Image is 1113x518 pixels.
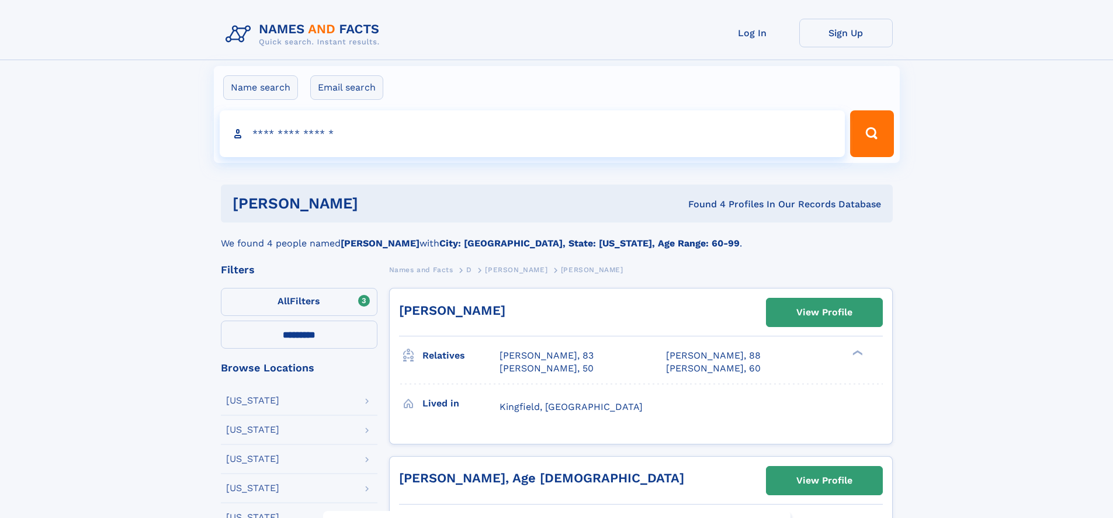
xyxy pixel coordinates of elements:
[233,196,523,211] h1: [PERSON_NAME]
[278,295,290,307] span: All
[223,75,298,100] label: Name search
[221,223,893,251] div: We found 4 people named with .
[523,198,881,211] div: Found 4 Profiles In Our Records Database
[221,363,377,373] div: Browse Locations
[767,298,882,326] a: View Profile
[561,266,623,274] span: [PERSON_NAME]
[466,266,472,274] span: D
[310,75,383,100] label: Email search
[485,266,547,274] span: [PERSON_NAME]
[500,401,643,412] span: Kingfield, [GEOGRAPHIC_DATA]
[799,19,893,47] a: Sign Up
[666,349,761,362] a: [PERSON_NAME], 88
[796,467,852,494] div: View Profile
[226,396,279,405] div: [US_STATE]
[796,299,852,326] div: View Profile
[439,238,740,249] b: City: [GEOGRAPHIC_DATA], State: [US_STATE], Age Range: 60-99
[226,425,279,434] div: [US_STATE]
[399,303,505,318] a: [PERSON_NAME]
[221,288,377,316] label: Filters
[706,19,799,47] a: Log In
[466,262,472,277] a: D
[767,467,882,495] a: View Profile
[221,265,377,275] div: Filters
[399,471,684,485] a: [PERSON_NAME], Age [DEMOGRAPHIC_DATA]
[500,349,594,362] a: [PERSON_NAME], 83
[226,484,279,493] div: [US_STATE]
[422,394,500,413] h3: Lived in
[226,454,279,464] div: [US_STATE]
[666,362,761,375] a: [PERSON_NAME], 60
[485,262,547,277] a: [PERSON_NAME]
[221,19,389,50] img: Logo Names and Facts
[341,238,419,249] b: [PERSON_NAME]
[220,110,845,157] input: search input
[500,362,594,375] a: [PERSON_NAME], 50
[850,110,893,157] button: Search Button
[850,349,864,357] div: ❯
[389,262,453,277] a: Names and Facts
[422,346,500,366] h3: Relatives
